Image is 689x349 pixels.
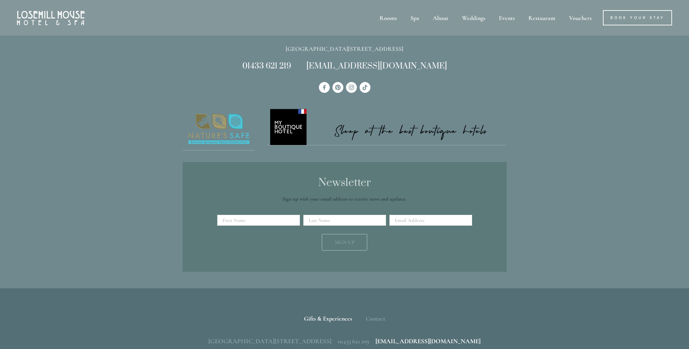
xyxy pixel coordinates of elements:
span: [GEOGRAPHIC_DATA][STREET_ADDRESS] [208,337,331,345]
p: [GEOGRAPHIC_DATA][STREET_ADDRESS] [183,44,507,54]
div: About [427,10,454,25]
img: My Boutique Hotel - Logo [266,108,507,145]
h2: Newsletter [220,177,470,189]
img: Nature's Safe - Logo [183,108,255,150]
span: Gifts & Experiences [304,315,352,322]
button: Sign Up [322,234,367,251]
a: [EMAIL_ADDRESS][DOMAIN_NAME] [376,337,481,345]
a: Losehill House Hotel & Spa [319,82,330,93]
a: Pinterest [332,82,343,93]
span: 01433 621 219 [338,337,369,345]
a: Book Your Stay [603,10,672,25]
p: Sign up with your email address to receive news and updates. [220,195,470,203]
span: Sign Up [335,239,354,245]
div: Spa [404,10,425,25]
a: Instagram [346,82,357,93]
a: Gifts & Experiences [304,310,358,327]
a: 01433 621 219 [242,61,291,71]
input: Email Address [389,215,472,226]
input: First Name [217,215,300,226]
div: Restaurant [522,10,562,25]
a: [EMAIL_ADDRESS][DOMAIN_NAME] [306,61,447,71]
div: Rooms [373,10,403,25]
a: Vouchers [563,10,598,25]
div: Events [493,10,521,25]
a: TikTok [360,82,370,93]
a: Nature's Safe - Logo [183,108,255,151]
div: Weddings [456,10,491,25]
img: Losehill House [17,11,85,25]
input: Last Name [303,215,386,226]
a: My Boutique Hotel - Logo [266,108,507,146]
div: Contact [360,310,385,327]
